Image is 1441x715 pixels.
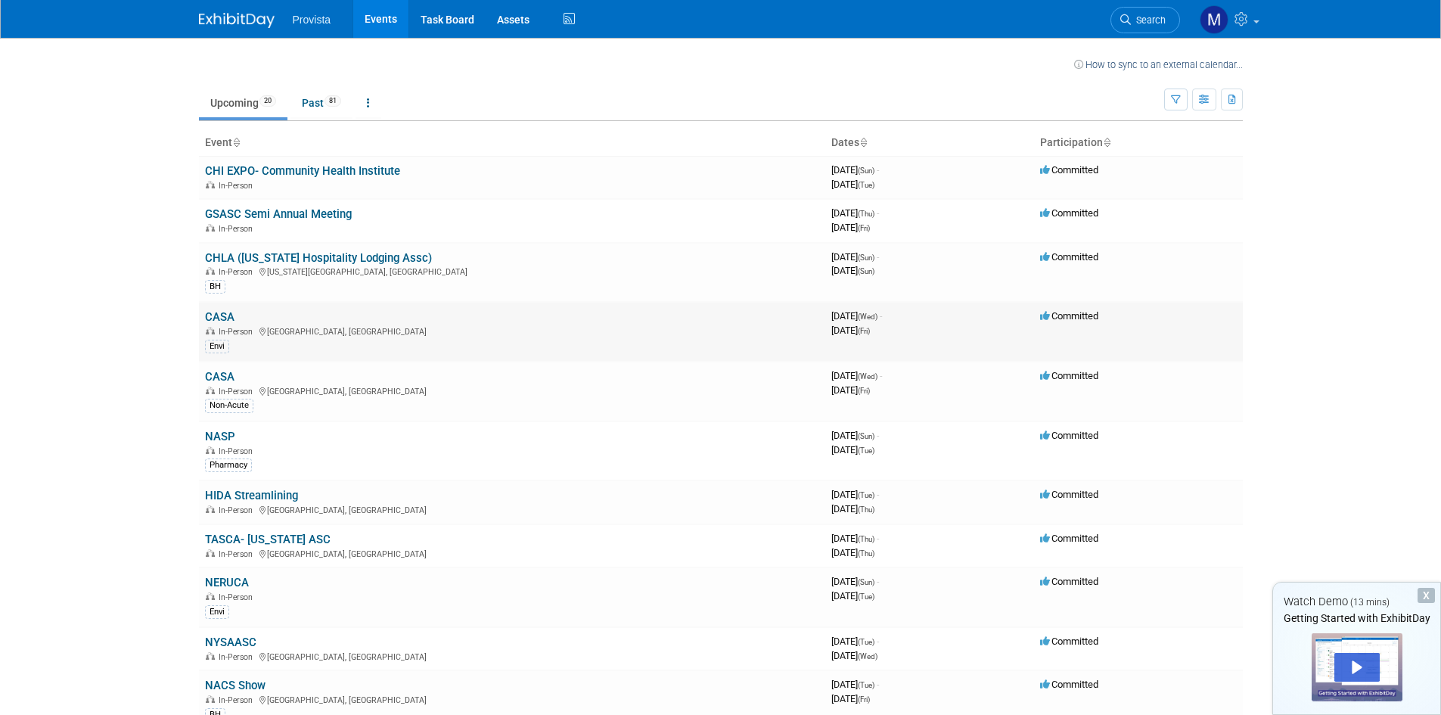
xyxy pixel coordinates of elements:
[858,253,874,262] span: (Sun)
[831,222,870,233] span: [DATE]
[205,340,229,353] div: Envi
[206,695,215,703] img: In-Person Event
[205,164,400,178] a: CHI EXPO- Community Health Institute
[858,166,874,175] span: (Sun)
[858,592,874,601] span: (Tue)
[1040,430,1098,441] span: Committed
[831,207,879,219] span: [DATE]
[219,181,257,191] span: In-Person
[206,267,215,275] img: In-Person Event
[206,181,215,188] img: In-Person Event
[219,224,257,234] span: In-Person
[1040,679,1098,690] span: Committed
[1110,7,1180,33] a: Search
[1040,489,1098,500] span: Committed
[205,547,819,559] div: [GEOGRAPHIC_DATA], [GEOGRAPHIC_DATA]
[831,179,874,190] span: [DATE]
[831,265,874,276] span: [DATE]
[205,251,432,265] a: CHLA ([US_STATE] Hospitality Lodging Assc)
[858,491,874,499] span: (Tue)
[877,251,879,263] span: -
[831,444,874,455] span: [DATE]
[206,224,215,232] img: In-Person Event
[877,533,879,544] span: -
[831,533,879,544] span: [DATE]
[1273,594,1440,610] div: Watch Demo
[877,636,879,647] span: -
[205,503,819,515] div: [GEOGRAPHIC_DATA], [GEOGRAPHIC_DATA]
[199,13,275,28] img: ExhibitDay
[831,576,879,587] span: [DATE]
[205,576,249,589] a: NERUCA
[232,136,240,148] a: Sort by Event Name
[831,370,882,381] span: [DATE]
[877,207,879,219] span: -
[205,533,331,546] a: TASCA- [US_STATE] ASC
[205,370,234,384] a: CASA
[877,576,879,587] span: -
[877,679,879,690] span: -
[1040,164,1098,176] span: Committed
[206,652,215,660] img: In-Person Event
[219,387,257,396] span: In-Person
[858,432,874,440] span: (Sun)
[293,14,331,26] span: Provista
[831,164,879,176] span: [DATE]
[1273,611,1440,626] div: Getting Started with ExhibitDay
[219,446,257,456] span: In-Person
[199,130,825,156] th: Event
[1350,597,1390,608] span: (13 mins)
[831,679,879,690] span: [DATE]
[219,267,257,277] span: In-Person
[219,592,257,602] span: In-Person
[858,312,877,321] span: (Wed)
[831,310,882,322] span: [DATE]
[831,636,879,647] span: [DATE]
[859,136,867,148] a: Sort by Start Date
[205,265,819,277] div: [US_STATE][GEOGRAPHIC_DATA], [GEOGRAPHIC_DATA]
[205,325,819,337] div: [GEOGRAPHIC_DATA], [GEOGRAPHIC_DATA]
[831,430,879,441] span: [DATE]
[880,310,882,322] span: -
[858,446,874,455] span: (Tue)
[858,638,874,646] span: (Tue)
[1131,14,1166,26] span: Search
[259,95,276,107] span: 20
[858,181,874,189] span: (Tue)
[1040,636,1098,647] span: Committed
[1040,207,1098,219] span: Committed
[205,430,235,443] a: NASP
[825,130,1034,156] th: Dates
[219,652,257,662] span: In-Person
[1040,533,1098,544] span: Committed
[877,489,879,500] span: -
[206,592,215,600] img: In-Person Event
[205,693,819,705] div: [GEOGRAPHIC_DATA], [GEOGRAPHIC_DATA]
[858,681,874,689] span: (Tue)
[206,327,215,334] img: In-Person Event
[831,693,870,704] span: [DATE]
[1034,130,1243,156] th: Participation
[290,89,352,117] a: Past81
[858,535,874,543] span: (Thu)
[206,549,215,557] img: In-Person Event
[219,327,257,337] span: In-Person
[1040,251,1098,263] span: Committed
[858,652,877,661] span: (Wed)
[858,578,874,586] span: (Sun)
[858,549,874,558] span: (Thu)
[205,636,256,649] a: NYSAASC
[206,446,215,454] img: In-Person Event
[205,384,819,396] div: [GEOGRAPHIC_DATA], [GEOGRAPHIC_DATA]
[205,459,252,472] div: Pharmacy
[205,399,253,412] div: Non-Acute
[219,549,257,559] span: In-Person
[1200,5,1228,34] img: Mitchell Bowman
[205,489,298,502] a: HIDA Streamlining
[205,310,234,324] a: CASA
[858,224,870,232] span: (Fri)
[858,372,877,381] span: (Wed)
[205,679,266,692] a: NACS Show
[831,384,870,396] span: [DATE]
[205,650,819,662] div: [GEOGRAPHIC_DATA], [GEOGRAPHIC_DATA]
